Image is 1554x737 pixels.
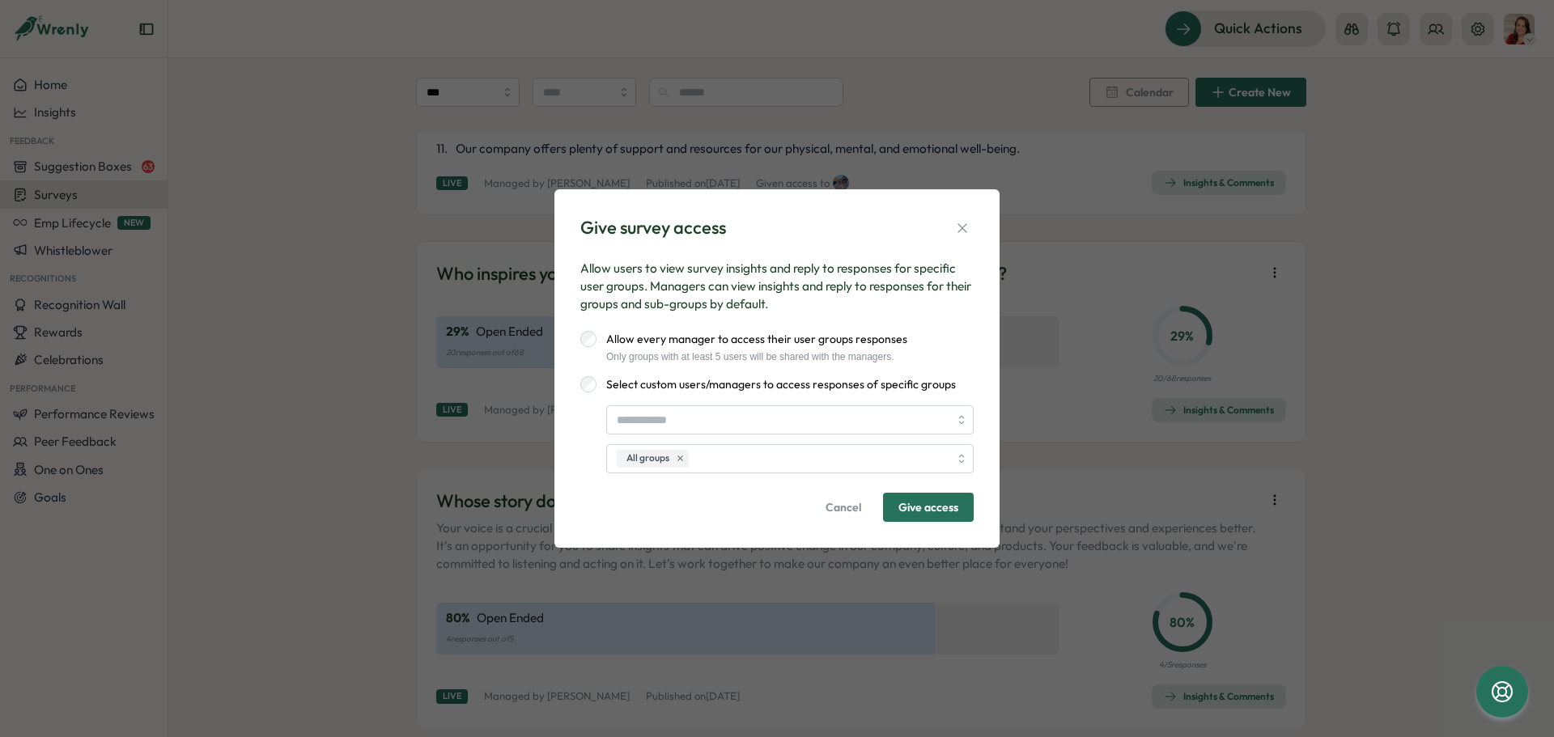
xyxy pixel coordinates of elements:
[883,493,974,522] button: Give access
[810,493,877,522] button: Cancel
[580,215,726,240] div: Give survey access
[597,331,907,347] label: Allow every manager to access their user groups responses
[826,493,861,521] span: Cancel
[626,451,669,466] span: All groups
[580,260,974,313] p: Allow users to view survey insights and reply to responses for specific user groups. Managers can...
[597,351,907,362] div: Only groups with at least 5 users will be shared with the managers.
[898,493,958,521] span: Give access
[597,376,956,392] label: Select custom users/managers to access responses of specific groups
